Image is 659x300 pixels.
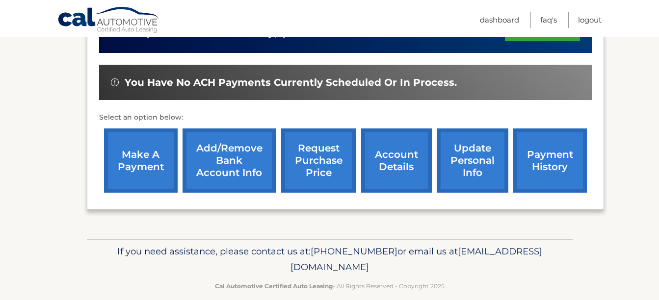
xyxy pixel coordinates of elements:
[290,246,542,273] span: [EMAIL_ADDRESS][DOMAIN_NAME]
[93,281,566,291] p: - All Rights Reserved - Copyright 2025
[183,128,276,193] a: Add/Remove bank account info
[281,128,356,193] a: request purchase price
[125,76,457,89] span: You have no ACH payments currently scheduled or in process.
[437,128,508,193] a: update personal info
[111,78,119,86] img: alert-white.svg
[578,12,602,28] a: Logout
[540,12,557,28] a: FAQ's
[361,128,432,193] a: account details
[93,244,566,275] p: If you need assistance, please contact us at: or email us at
[215,282,333,290] strong: Cal Automotive Certified Auto Leasing
[480,12,519,28] a: Dashboard
[311,246,397,257] span: [PHONE_NUMBER]
[99,112,592,124] p: Select an option below:
[104,128,178,193] a: make a payment
[513,128,587,193] a: payment history
[57,6,160,35] a: Cal Automotive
